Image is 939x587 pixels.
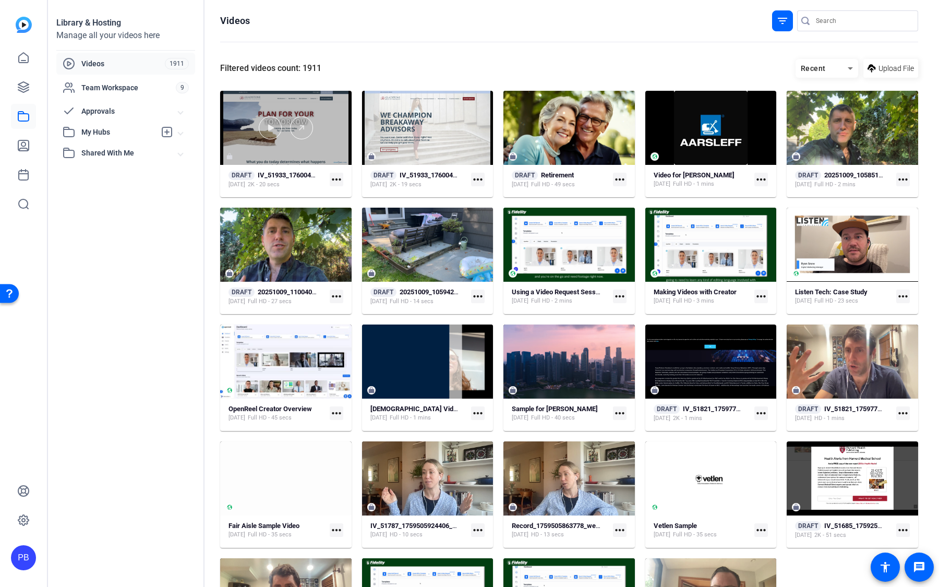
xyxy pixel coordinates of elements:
span: DRAFT [228,171,255,180]
span: Full HD - 1 mins [390,414,431,422]
strong: IV_51787_1759505924406_webcam [370,522,478,530]
strong: Using a Video Request Session [512,288,605,296]
a: DRAFTIV_51933_1760044390631_screen[DATE]2K - 20 secs [228,171,326,189]
span: [DATE] [512,181,528,189]
mat-expansion-panel-header: Approvals [56,101,195,122]
a: Making Videos with Creator[DATE]Full HD - 3 mins [654,288,751,305]
mat-expansion-panel-header: Shared With Me [56,142,195,163]
span: HD - 10 secs [390,531,423,539]
span: [DATE] [654,180,670,188]
strong: Video for [PERSON_NAME] [654,171,735,179]
span: [DATE] [370,181,387,189]
button: Upload File [863,59,918,78]
a: Sample for [PERSON_NAME][DATE]Full HD - 40 secs [512,405,609,422]
span: [DATE] [370,297,387,306]
strong: Retirement [541,171,574,179]
span: Full HD - 27 secs [248,297,292,306]
mat-icon: more_horiz [330,523,343,537]
span: [DATE] [512,414,528,422]
mat-icon: more_horiz [754,406,768,420]
a: DRAFTIV_51685_1759254523212_screen[DATE]2K - 51 secs [795,521,892,540]
span: Full HD - 45 secs [248,414,292,422]
mat-icon: more_horiz [896,406,910,420]
span: [DATE] [370,531,387,539]
mat-icon: more_horiz [471,523,485,537]
strong: Making Videos with Creator [654,288,737,296]
span: Recent [801,64,826,73]
span: [DATE] [795,531,812,540]
a: DRAFTIV_51821_1759777897471_webcam[DATE]HD - 1 mins [795,404,892,423]
span: Full HD - 3 mins [673,297,714,305]
div: Filtered videos count: 1911 [220,62,321,75]
mat-icon: more_horiz [330,290,343,303]
a: Fair Aisle Sample Video[DATE]Full HD - 35 secs [228,522,326,539]
strong: IV_51821_1759777897471_webcam [824,405,932,413]
mat-icon: more_horiz [330,173,343,186]
span: DRAFT [795,521,821,531]
span: DRAFT [512,171,538,180]
a: Record_1759505863778_webcam[DATE]HD - 13 secs [512,522,609,539]
span: 2K - 1 mins [673,414,702,423]
span: [DATE] [512,297,528,305]
span: Shared With Me [81,148,178,159]
mat-icon: more_horiz [754,523,768,537]
span: Approvals [81,106,178,117]
span: DRAFT [795,171,821,180]
a: Video for [PERSON_NAME][DATE]Full HD - 1 mins [654,171,751,188]
a: DRAFT20251009_110040.MOV[DATE]Full HD - 27 secs [228,287,326,306]
a: IV_51787_1759505924406_webcam[DATE]HD - 10 secs [370,522,467,539]
span: My Hubs [81,127,155,138]
a: DRAFTRetirement[DATE]Full HD - 49 secs [512,171,609,189]
mat-icon: message [913,561,925,573]
strong: Fair Aisle Sample Video [228,522,299,530]
span: DRAFT [228,287,255,297]
span: 2K - 19 secs [390,181,422,189]
strong: [DEMOGRAPHIC_DATA] Video [370,405,461,413]
span: 2K - 20 secs [248,181,280,189]
mat-icon: more_horiz [754,290,768,303]
span: HD - 1 mins [814,414,845,423]
mat-icon: more_horiz [613,523,627,537]
span: [DATE] [654,297,670,305]
a: Vetlen Sample[DATE]Full HD - 35 secs [654,522,751,539]
strong: Record_1759505863778_webcam [512,522,612,530]
a: DRAFTIV_51821_1759777897471_screen[DATE]2K - 1 mins [654,404,751,423]
span: Full HD - 35 secs [248,531,292,539]
strong: IV_51821_1759777897471_screen [683,405,786,413]
mat-icon: more_horiz [471,406,485,420]
span: [DATE] [512,531,528,539]
span: DRAFT [795,404,821,414]
span: [DATE] [654,531,670,539]
div: Manage all your videos here [56,29,195,42]
a: Listen Tech: Case Study[DATE]Full HD - 23 secs [795,288,892,305]
mat-icon: more_horiz [896,523,910,537]
mat-icon: more_horiz [754,173,768,186]
span: Full HD - 23 secs [814,297,858,305]
mat-icon: more_horiz [896,290,910,303]
span: 1911 [165,58,189,69]
strong: OpenReel Creator Overview [228,405,312,413]
mat-icon: more_horiz [330,406,343,420]
mat-icon: more_horiz [471,173,485,186]
strong: 20251009_105942.MOV [400,288,471,296]
a: DRAFT20251009_105851.MOV[DATE]Full HD - 2 mins [795,171,892,189]
a: [DEMOGRAPHIC_DATA] Video[DATE]Full HD - 1 mins [370,405,467,422]
span: [DATE] [228,297,245,306]
span: DRAFT [370,171,396,180]
span: Upload File [878,63,914,74]
mat-icon: more_horiz [471,290,485,303]
span: Full HD - 35 secs [673,531,717,539]
a: DRAFT20251009_105942.MOV[DATE]Full HD - 14 secs [370,287,467,306]
div: Library & Hosting [56,17,195,29]
mat-icon: filter_list [776,15,789,27]
h1: Videos [220,15,250,27]
span: DRAFT [370,287,396,297]
mat-icon: more_horiz [613,290,627,303]
span: DRAFT [654,404,680,414]
strong: IV_51933_1760044390631_screen [258,171,360,179]
mat-icon: more_horiz [896,173,910,186]
a: Using a Video Request Session[DATE]Full HD - 2 mins [512,288,609,305]
a: OpenReel Creator Overview[DATE]Full HD - 45 secs [228,405,326,422]
span: [DATE] [228,531,245,539]
span: [DATE] [795,414,812,423]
